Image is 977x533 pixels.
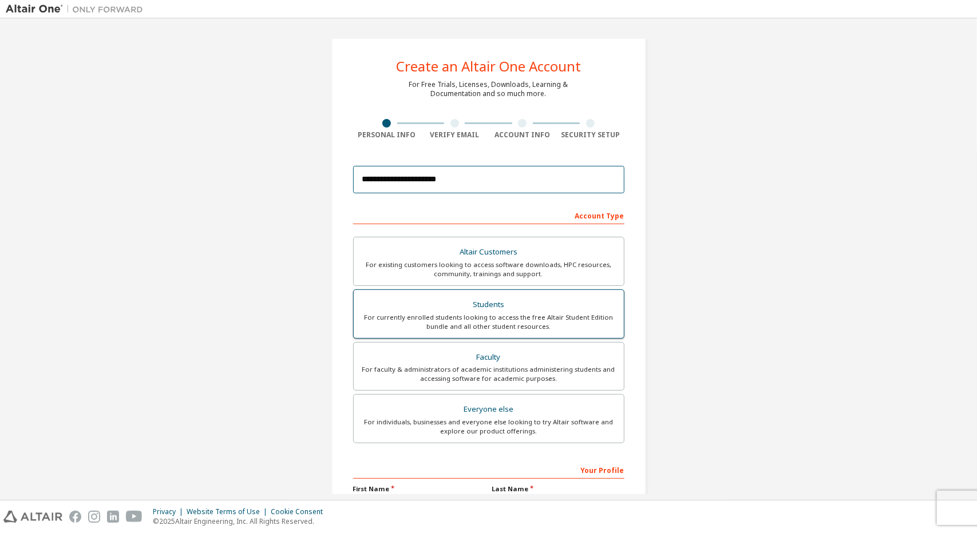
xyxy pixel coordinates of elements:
[6,3,149,15] img: Altair One
[361,365,617,383] div: For faculty & administrators of academic institutions administering students and accessing softwa...
[153,507,187,516] div: Privacy
[396,59,581,73] div: Create an Altair One Account
[3,511,62,523] img: altair_logo.svg
[492,484,624,494] label: Last Name
[556,130,624,140] div: Security Setup
[361,244,617,260] div: Altair Customers
[361,260,617,279] div: For existing customers looking to access software downloads, HPC resources, community, trainings ...
[353,206,624,224] div: Account Type
[361,401,617,417] div: Everyone else
[421,130,489,140] div: Verify Email
[187,507,271,516] div: Website Terms of Use
[489,130,557,140] div: Account Info
[107,511,119,523] img: linkedin.svg
[271,507,330,516] div: Cookie Consent
[88,511,100,523] img: instagram.svg
[409,80,568,98] div: For Free Trials, Licenses, Downloads, Learning & Documentation and so much more.
[353,484,485,494] label: First Name
[361,417,617,436] div: For individuals, businesses and everyone else looking to try Altair software and explore our prod...
[69,511,81,523] img: facebook.svg
[361,349,617,365] div: Faculty
[153,516,330,526] p: © 2025 Altair Engineering, Inc. All Rights Reserved.
[361,297,617,313] div: Students
[361,313,617,331] div: For currently enrolled students looking to access the free Altair Student Edition bundle and all ...
[353,130,421,140] div: Personal Info
[126,511,143,523] img: youtube.svg
[353,460,624,479] div: Your Profile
